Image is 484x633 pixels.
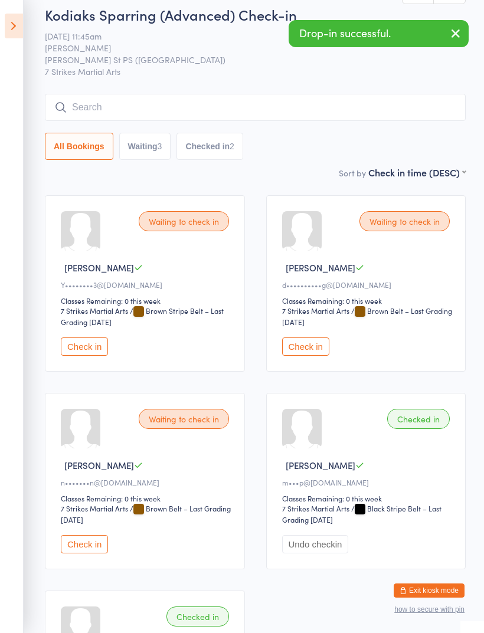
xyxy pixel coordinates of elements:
[282,337,329,356] button: Check in
[394,583,465,598] button: Exit kiosk mode
[61,493,233,503] div: Classes Remaining: 0 this week
[286,459,355,471] span: [PERSON_NAME]
[286,261,355,274] span: [PERSON_NAME]
[339,167,366,179] label: Sort by
[282,296,454,306] div: Classes Remaining: 0 this week
[282,503,349,513] div: 7 Strikes Martial Arts
[394,605,465,614] button: how to secure with pin
[64,261,134,274] span: [PERSON_NAME]
[61,477,233,487] div: n•••••••n@[DOMAIN_NAME]
[166,606,229,627] div: Checked in
[45,42,447,54] span: [PERSON_NAME]
[45,54,447,65] span: [PERSON_NAME] St PS ([GEOGRAPHIC_DATA])
[289,20,469,47] div: Drop-in successful.
[176,133,243,160] button: Checked in2
[61,337,108,356] button: Check in
[359,211,450,231] div: Waiting to check in
[45,133,113,160] button: All Bookings
[282,306,349,316] div: 7 Strikes Martial Arts
[45,5,466,24] h2: Kodiaks Sparring (Advanced) Check-in
[139,409,229,429] div: Waiting to check in
[61,306,128,316] div: 7 Strikes Martial Arts
[282,477,454,487] div: m•••p@[DOMAIN_NAME]
[158,142,162,151] div: 3
[119,133,171,160] button: Waiting3
[387,409,450,429] div: Checked in
[61,296,233,306] div: Classes Remaining: 0 this week
[61,535,108,553] button: Check in
[45,94,466,121] input: Search
[61,280,233,290] div: Y••••••••3@[DOMAIN_NAME]
[282,535,349,553] button: Undo checkin
[282,493,454,503] div: Classes Remaining: 0 this week
[61,503,128,513] div: 7 Strikes Martial Arts
[139,211,229,231] div: Waiting to check in
[45,30,447,42] span: [DATE] 11:45am
[368,166,466,179] div: Check in time (DESC)
[230,142,234,151] div: 2
[45,65,466,77] span: 7 Strikes Martial Arts
[282,280,454,290] div: d••••••••••g@[DOMAIN_NAME]
[64,459,134,471] span: [PERSON_NAME]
